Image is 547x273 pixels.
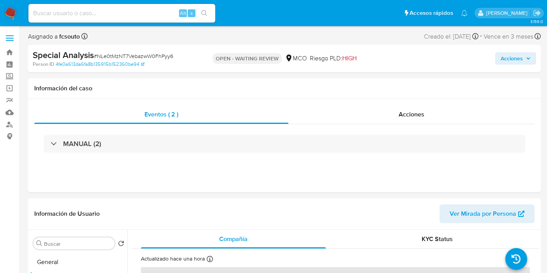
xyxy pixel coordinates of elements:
span: Alt [180,9,186,17]
h1: Información del caso [34,85,535,92]
b: Person ID [33,61,54,68]
span: Riesgo PLD: [310,54,357,63]
span: Acciones [501,52,523,65]
span: Asignado a [28,32,80,41]
p: OPEN - WAITING REVIEW [213,53,282,64]
span: # NLe0tMzNT7VebazwW0FhPyy6 [94,52,173,60]
h1: Información de Usuario [34,210,100,218]
span: Eventos ( 2 ) [144,110,178,119]
button: Buscar [36,240,42,247]
button: search-icon [196,8,212,19]
div: MANUAL (2) [44,135,525,153]
a: Salir [533,9,541,17]
span: Vence en 3 meses [484,32,533,41]
span: KYC Status [422,234,453,243]
input: Buscar usuario o caso... [28,8,215,18]
button: General [30,253,127,271]
span: s [190,9,193,17]
p: Actualizado hace una hora [141,255,205,262]
button: Acciones [495,52,536,65]
div: Creado el: [DATE] [424,31,478,42]
a: 4fe0a613da6fa8b135915b152360be94 [56,61,144,68]
span: Compañía [219,234,248,243]
a: Notificaciones [461,10,468,16]
b: fcsouto [58,32,80,41]
input: Buscar [44,240,112,247]
button: Ver Mirada por Persona [440,204,535,223]
button: Volver al orden por defecto [118,240,124,249]
span: - [480,31,482,42]
span: Accesos rápidos [410,9,453,17]
span: HIGH [342,54,357,63]
h3: MANUAL (2) [63,139,101,148]
p: felipe.cayon@mercadolibre.com [486,9,530,17]
b: Special Analysis [33,49,94,61]
div: MCO [285,54,307,63]
span: Acciones [399,110,424,119]
span: Ver Mirada por Persona [450,204,516,223]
